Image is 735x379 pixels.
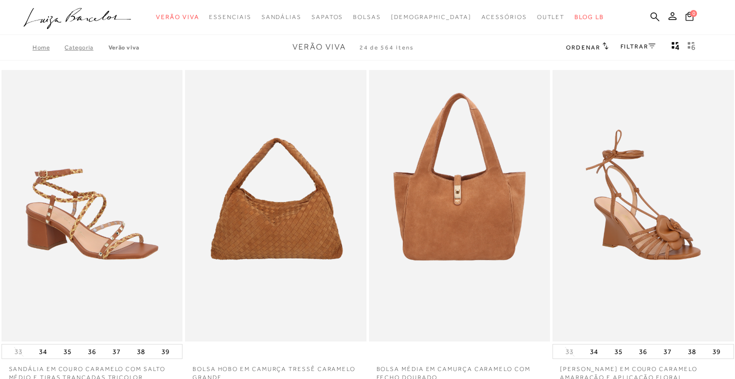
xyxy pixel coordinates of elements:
a: noSubCategoriesText [156,8,199,26]
button: 35 [60,344,74,358]
a: noSubCategoriesText [261,8,301,26]
span: Outlet [537,13,565,20]
a: SANDÁLIA ANABELA EM COURO CARAMELO AMARRAÇÃO E APLICAÇÃO FLORAL SANDÁLIA ANABELA EM COURO CARAMEL... [553,71,733,340]
button: 37 [660,344,674,358]
a: noSubCategoriesText [481,8,527,26]
a: noSubCategoriesText [537,8,565,26]
span: Essenciais [209,13,251,20]
button: 37 [109,344,123,358]
a: Categoria [64,44,108,51]
span: Acessórios [481,13,527,20]
a: noSubCategoriesText [353,8,381,26]
a: noSubCategoriesText [391,8,471,26]
button: 39 [709,344,723,358]
button: Mostrar 4 produtos por linha [668,41,682,54]
button: 34 [36,344,50,358]
span: BLOG LB [574,13,603,20]
span: [DEMOGRAPHIC_DATA] [391,13,471,20]
a: Home [32,44,64,51]
img: SANDÁLIA EM COURO CARAMELO COM SALTO MÉDIO E TIRAS TRANÇADAS TRICOLOR [2,71,182,340]
button: 0 [682,11,696,24]
span: Sapatos [311,13,343,20]
span: Sandálias [261,13,301,20]
span: Ordenar [566,44,600,51]
img: SANDÁLIA ANABELA EM COURO CARAMELO AMARRAÇÃO E APLICAÇÃO FLORAL [553,71,733,340]
a: noSubCategoriesText [209,8,251,26]
button: 39 [158,344,172,358]
a: noSubCategoriesText [311,8,343,26]
button: 38 [134,344,148,358]
button: gridText6Desc [684,41,698,54]
a: SANDÁLIA EM COURO CARAMELO COM SALTO MÉDIO E TIRAS TRANÇADAS TRICOLOR SANDÁLIA EM COURO CARAMELO ... [2,71,182,340]
button: 38 [685,344,699,358]
span: Verão Viva [156,13,199,20]
button: 35 [611,344,625,358]
a: Verão Viva [108,44,139,51]
button: 34 [587,344,601,358]
button: 36 [636,344,650,358]
span: 24 de 564 itens [359,44,414,51]
a: BOLSA MÉDIA EM CAMURÇA CARAMELO COM FECHO DOURADO BOLSA MÉDIA EM CAMURÇA CARAMELO COM FECHO DOURADO [370,71,549,340]
span: Bolsas [353,13,381,20]
img: BOLSA MÉDIA EM CAMURÇA CARAMELO COM FECHO DOURADO [370,71,549,340]
span: 0 [690,10,697,17]
span: Verão Viva [292,42,346,51]
button: 33 [562,347,576,356]
img: BOLSA HOBO EM CAMURÇA TRESSÊ CARAMELO GRANDE [186,71,365,340]
button: 33 [11,347,25,356]
button: 36 [85,344,99,358]
a: BLOG LB [574,8,603,26]
a: FILTRAR [620,43,655,50]
a: BOLSA HOBO EM CAMURÇA TRESSÊ CARAMELO GRANDE BOLSA HOBO EM CAMURÇA TRESSÊ CARAMELO GRANDE [186,71,365,340]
